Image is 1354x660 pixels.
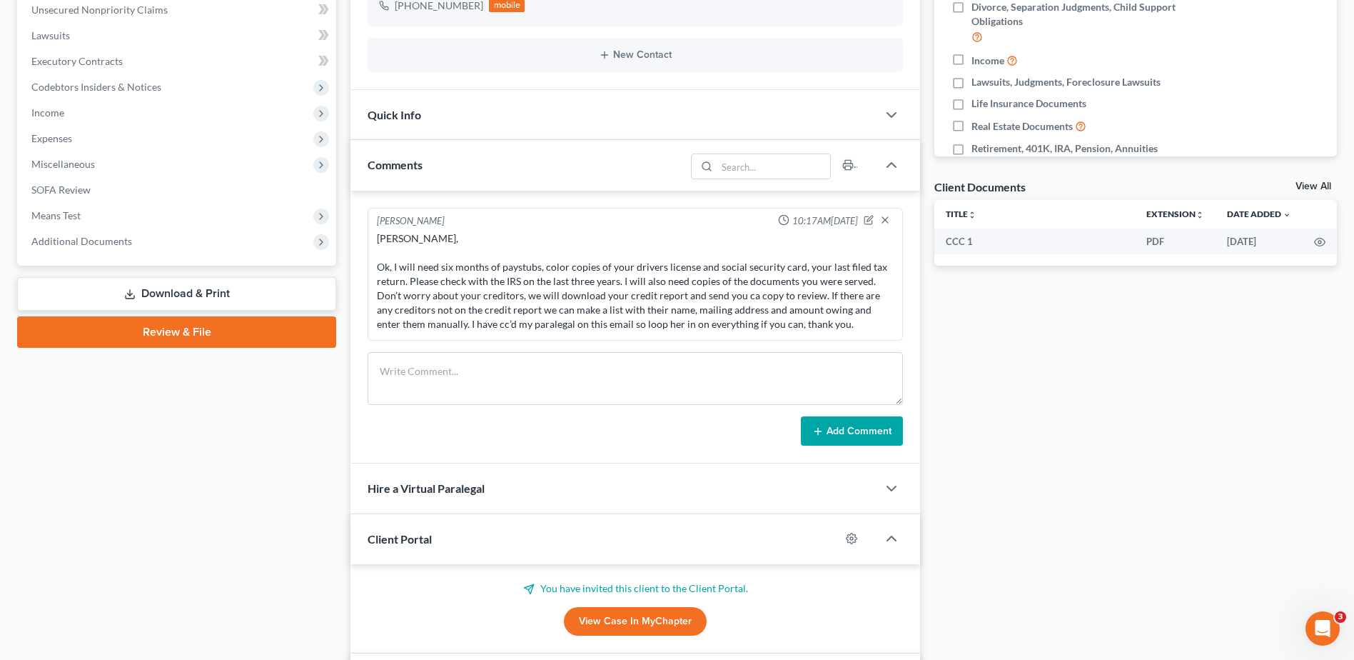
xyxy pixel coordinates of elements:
input: Search... [717,154,830,179]
span: SOFA Review [31,184,91,196]
a: Date Added expand_more [1227,209,1291,219]
td: CCC 1 [934,229,1135,254]
b: [PERSON_NAME] [61,123,141,133]
span: Real Estate Documents [971,119,1073,134]
span: Expenses [31,132,72,144]
span: Lawsuits [31,29,70,41]
iframe: Intercom live chat [1305,611,1340,646]
span: Income [31,106,64,119]
i: unfold_more [1196,211,1204,219]
div: Client Documents [934,179,1026,194]
h1: Operator [69,7,120,18]
button: Emoji picker [45,468,56,479]
a: View Case in MyChapter [564,607,707,636]
a: SOFA Review [20,177,336,203]
a: View All [1295,181,1331,191]
span: Income [971,54,1004,68]
a: Extensionunfold_more [1146,209,1204,219]
div: Disposable income: $1,643.29 [23,420,223,434]
a: Lawsuits [20,23,336,49]
span: Miscellaneous [31,158,95,170]
button: Upload attachment [22,468,34,479]
span: Comments [368,158,423,171]
span: Lawsuits, Judgments, Foreclosure Lawsuits [971,75,1161,89]
span: Codebtors Insiders & Notices [31,81,161,93]
a: Titleunfold_more [946,209,976,219]
span: Life Insurance Documents [971,96,1086,111]
button: Send a message… [245,462,268,485]
span: Additional Documents [31,235,132,247]
button: Gif picker [68,468,79,479]
span: Client Portal [368,532,432,546]
div: [PERSON_NAME], Ok, I will need six months of paystubs, color copies of your drivers license and s... [377,231,894,331]
div: Expenses: $6,517.00 [23,399,223,413]
div: Sara says… [11,151,274,551]
span: Means Test [31,209,81,221]
td: [DATE] [1216,229,1303,254]
img: Profile image for Sara [43,121,57,135]
button: Add Comment [801,416,903,446]
span: Retirement, 401K, IRA, Pension, Annuities [971,141,1158,156]
button: New Contact [379,49,891,61]
span: Hire a Virtual Paralegal [368,481,485,495]
div: Hi [PERSON_NAME], to properly address user concerns, we need to know exactly which form/line or s... [23,160,223,328]
span: 3 [1335,611,1346,623]
div: Sara says… [11,119,274,151]
button: Start recording [91,468,102,479]
div: Net income: $8,160.29 [23,378,223,392]
img: Profile image for Operator [41,8,64,31]
div: Close [251,6,276,31]
button: go back [9,6,36,33]
div: joined the conversation [61,121,243,134]
textarea: Message… [12,438,273,462]
div: Gross income: $11,388.88 [23,356,223,371]
span: Executory Contracts [31,55,123,67]
a: Executory Contracts [20,49,336,74]
a: Review & File [17,316,336,348]
div: [PERSON_NAME] [377,214,445,229]
span: 10:17AM[DATE] [792,214,858,228]
i: expand_more [1283,211,1291,219]
p: The team can also help [69,18,178,32]
span: Unsecured Nonpriority Claims [31,4,168,16]
td: PDF [1135,229,1216,254]
button: Home [223,6,251,33]
span: Quick Info [368,108,421,121]
p: You have invited this client to the Client Portal. [368,581,903,596]
a: Download & Print [17,277,336,311]
i: unfold_more [968,211,976,219]
div: Hi [PERSON_NAME], to properly address user concerns, we need to know exactly which form/line or s... [11,151,234,519]
div: In your case, I see the following: [23,335,223,349]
